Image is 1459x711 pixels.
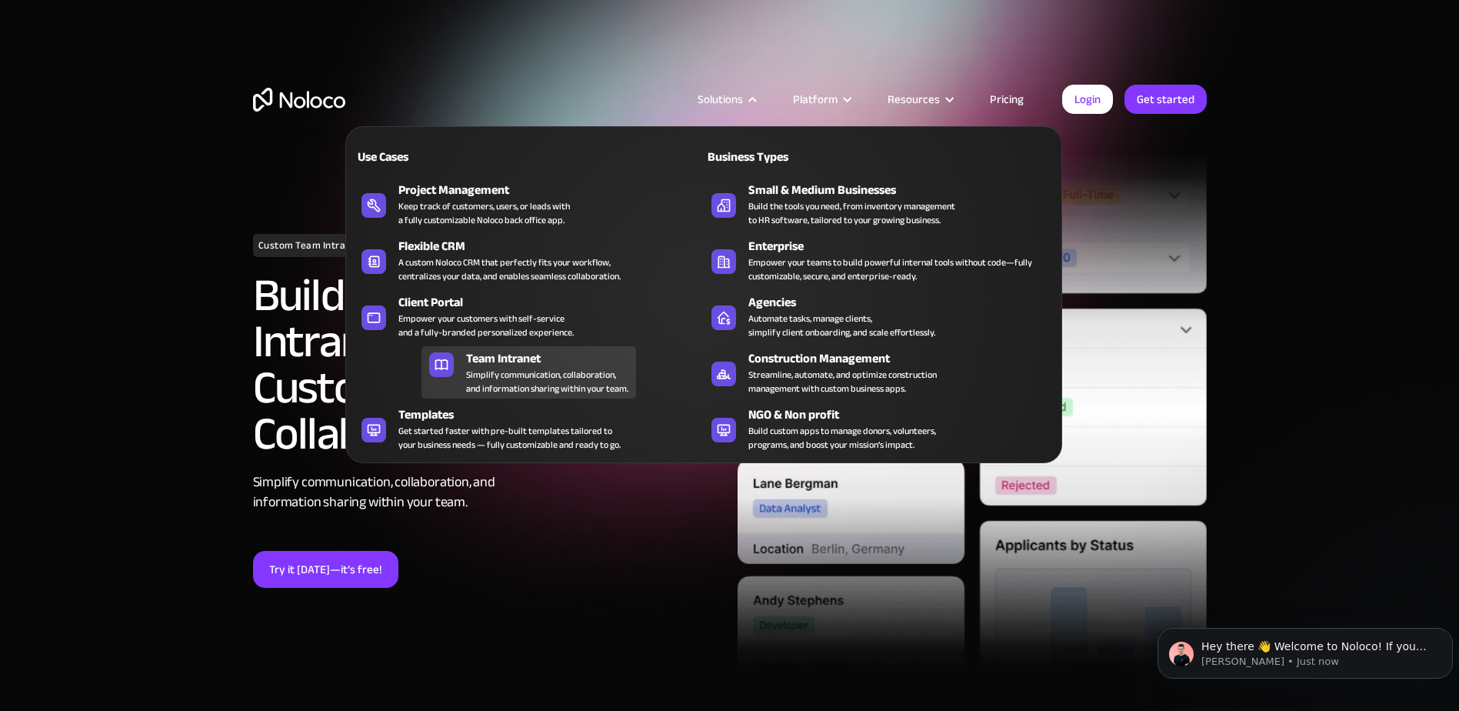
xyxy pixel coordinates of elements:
[466,349,643,368] div: Team Intranet
[354,139,704,174] a: Use Cases
[398,424,621,452] div: Get started faster with pre-built templates tailored to your business needs — fully customizable ...
[354,234,704,286] a: Flexible CRMA custom Noloco CRM that perfectly fits your workflow,centralizes your data, and enab...
[253,88,345,112] a: home
[354,148,522,166] div: Use Cases
[748,424,936,452] div: Build custom apps to manage donors, volunteers, programs, and boost your mission’s impact.
[704,402,1054,455] a: NGO & Non profitBuild custom apps to manage donors, volunteers,programs, and boost your mission’s...
[354,290,704,342] a: Client PortalEmpower your customers with self-serviceand a fully-branded personalized experience.
[748,368,937,396] div: Streamline, automate, and optimize construction management with custom business apps.
[748,312,935,339] div: Automate tasks, manage clients, simplify client onboarding, and scale effortlessly.
[398,199,570,227] div: Keep track of customers, users, or leads with a fully customizable Noloco back office app.
[466,368,628,396] div: Simplify communication, collaboration, and information sharing within your team.
[354,178,704,230] a: Project ManagementKeep track of customers, users, or leads witha fully customizable Noloco back o...
[748,406,1061,424] div: NGO & Non profit
[398,237,711,255] div: Flexible CRM
[704,178,1054,230] a: Small & Medium BusinessesBuild the tools you need, from inventory managementto HR software, tailo...
[774,89,868,109] div: Platform
[748,199,955,227] div: Build the tools you need, from inventory management to HR software, tailored to your growing busi...
[398,312,574,339] div: Empower your customers with self-service and a fully-branded personalized experience.
[704,234,1054,286] a: EnterpriseEmpower your teams to build powerful internal tools without code—fully customizable, se...
[704,148,872,166] div: Business Types
[748,349,1061,368] div: Construction Management
[253,234,403,257] h1: Custom Team Intranet Builder
[398,406,711,424] div: Templates
[698,89,743,109] div: Solutions
[748,237,1061,255] div: Enterprise
[678,89,774,109] div: Solutions
[748,293,1061,312] div: Agencies
[793,89,838,109] div: Platform
[748,181,1061,199] div: Small & Medium Businesses
[253,272,722,457] h2: Build a No-Code Team Intranet for Secure and Custom Internal Collaboration
[354,402,704,455] a: TemplatesGet started faster with pre-built templates tailored toyour business needs — fully custo...
[704,290,1054,342] a: AgenciesAutomate tasks, manage clients,simplify client onboarding, and scale effortlessly.
[1151,596,1459,703] iframe: Intercom notifications message
[398,255,621,283] div: A custom Noloco CRM that perfectly fits your workflow, centralizes your data, and enables seamles...
[1062,85,1113,114] a: Login
[253,472,722,512] div: Simplify communication, collaboration, and information sharing within your team.
[398,293,711,312] div: Client Portal
[971,89,1043,109] a: Pricing
[421,346,636,399] a: Team IntranetSimplify communication, collaboration,and information sharing within your team.
[748,255,1046,283] div: Empower your teams to build powerful internal tools without code—fully customizable, secure, and ...
[704,346,1054,399] a: Construction ManagementStreamline, automate, and optimize constructionmanagement with custom busi...
[888,89,940,109] div: Resources
[868,89,971,109] div: Resources
[345,105,1062,463] nav: Solutions
[398,181,711,199] div: Project Management
[253,551,398,588] a: Try it [DATE]—it’s free!
[704,139,1054,174] a: Business Types
[1124,85,1207,114] a: Get started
